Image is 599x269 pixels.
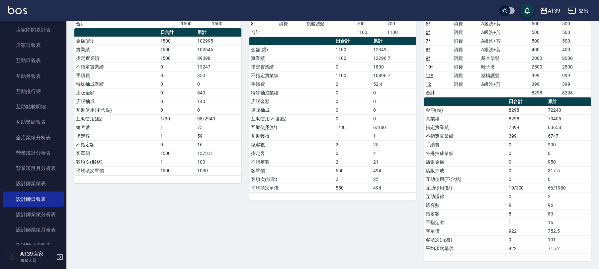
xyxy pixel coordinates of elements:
td: 1500 [159,37,196,45]
td: 6747 [546,132,591,140]
td: A級洗+剪 [479,80,530,88]
td: 手續費 [74,71,159,80]
td: 1500 [159,166,196,175]
td: 399 [530,80,560,88]
td: 550 [334,184,372,192]
td: 8298 [507,114,546,123]
td: 550 [334,166,372,175]
td: 離子燙 [479,63,530,71]
td: 400 [530,45,560,54]
td: 互助獲得 [424,192,507,201]
th: 日合計 [159,28,196,37]
td: 1373.3 [196,149,241,158]
td: 25 [372,175,416,184]
td: 1030 [196,166,241,175]
td: 2500 [530,63,560,71]
a: 設計師業績月報表 [3,222,64,237]
a: 3 [251,21,254,26]
td: 0 [334,88,372,97]
img: Person [5,250,19,264]
a: 營業統計分析表 [3,145,64,161]
td: 1 [334,132,372,140]
td: 指定實業績 [249,63,334,71]
td: 4 [372,149,416,158]
td: 客項次(服務) [249,175,334,184]
td: 指定客 [424,209,507,218]
td: 16 [546,218,591,227]
th: 日合計 [334,37,372,46]
table: a dense table [424,97,591,253]
td: 客項次(服務) [424,235,507,244]
td: 消費 [452,37,479,45]
td: 2 [334,175,372,184]
td: 0 [334,149,372,158]
td: 96 [546,201,591,209]
td: 金額(虛) [424,106,507,114]
td: 75 [196,123,241,132]
td: 0 [196,80,241,88]
td: 平均項次單價 [424,244,507,253]
td: 0 [507,192,546,201]
th: 日合計 [507,97,546,106]
th: 累計 [196,28,241,37]
td: 指定實業績 [424,123,507,132]
td: 店販金額 [249,97,334,106]
td: 0 [507,158,546,166]
td: 0 [334,114,372,123]
td: 消費 [452,28,479,37]
td: 89398 [196,54,241,63]
td: 8 [507,209,546,218]
td: 特殊抽成業績 [424,149,507,158]
td: 98/2940 [196,114,241,123]
td: 消費 [452,71,479,80]
td: 0 [372,106,416,114]
td: 500 [560,37,591,45]
td: A級洗+剪 [479,19,530,28]
a: 設計師抽成報表 [3,237,64,253]
td: 1500 [159,149,196,158]
td: 消費 [452,80,479,88]
td: 9 [507,201,546,209]
td: 1100 [334,71,372,80]
td: 922 [507,227,546,235]
a: 互助排行榜 [3,84,64,99]
td: 25 [372,140,416,149]
td: 63658 [546,123,591,132]
td: A級洗+剪 [479,37,530,45]
button: AT39 [537,4,563,18]
td: 16 [196,140,241,149]
td: 640 [196,88,241,97]
td: 消費 [452,63,479,71]
td: 金額(虛) [249,45,334,54]
td: 不指定實業績 [74,63,159,71]
td: 實業績 [424,114,507,123]
td: 店販抽成 [74,97,159,106]
td: 500 [530,28,560,37]
td: 平均項次單價 [249,184,334,192]
td: 0 [507,140,546,149]
a: 店家日報表 [3,38,64,53]
td: 317.5 [546,166,591,175]
td: 手續費 [249,80,334,88]
button: save [521,4,534,17]
td: 指定客 [74,132,159,140]
td: 互助使用(不含點) [424,175,507,184]
td: 13247 [196,63,241,71]
td: 1500 [179,19,210,28]
td: 合計 [424,88,452,97]
td: 1100 [334,45,372,54]
td: 手續費 [424,140,507,149]
td: 140 [196,97,241,106]
td: 2000 [530,54,560,63]
td: 0 [507,175,546,184]
td: 消費 [277,19,304,28]
td: 500 [530,19,560,28]
a: 設計師業績表 [3,176,64,191]
td: 102995 [196,37,241,45]
td: 互助使用(點) [74,114,159,123]
td: A級洗+剪 [479,45,530,54]
td: 互助使用(點) [424,184,507,192]
td: 2500 [560,63,591,71]
td: 1/30 [334,123,372,132]
td: 0 [159,106,196,114]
